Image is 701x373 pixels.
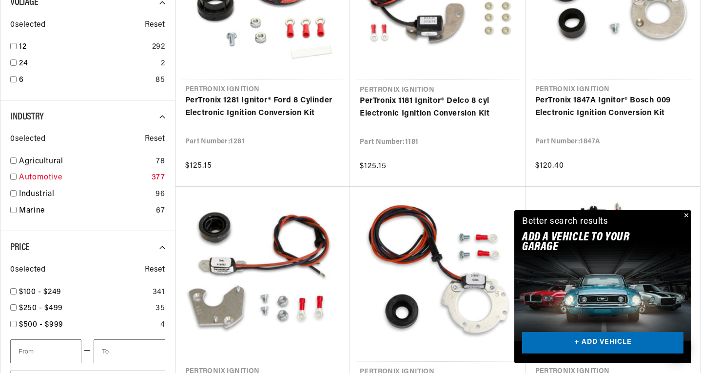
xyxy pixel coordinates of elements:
div: 35 [156,302,165,315]
a: Agricultural [19,156,152,168]
a: PerTronix 1181 Ignitor® Delco 8 cyl Electronic Ignition Conversion Kit [360,95,516,120]
span: 0 selected [10,264,45,276]
div: 67 [156,205,165,217]
span: $100 - $249 [19,288,61,296]
div: 78 [156,156,165,168]
div: 292 [152,41,165,54]
div: 341 [153,286,165,299]
a: + ADD VEHICLE [522,332,683,354]
div: 4 [160,319,165,332]
button: Close [680,210,691,222]
span: Reset [145,133,165,146]
a: Marine [19,205,152,217]
div: 96 [156,188,165,201]
a: 24 [19,58,157,70]
span: Price [10,243,30,253]
span: 0 selected [10,133,45,146]
h2: Add A VEHICLE to your garage [522,233,659,253]
span: Reset [145,264,165,276]
a: Industrial [19,188,152,201]
input: From [10,339,81,363]
div: 2 [161,58,165,70]
div: Better search results [522,215,608,229]
a: 6 [19,74,152,87]
div: 85 [156,74,165,87]
a: PerTronix 1847A Ignitor® Bosch 009 Electronic Ignition Conversion Kit [535,95,691,119]
span: — [84,345,91,357]
a: 12 [19,41,148,54]
a: Automotive [19,172,148,184]
span: $250 - $499 [19,304,63,312]
span: Industry [10,112,44,122]
div: 377 [152,172,165,184]
input: To [94,339,165,363]
span: Reset [145,19,165,32]
a: PerTronix 1281 Ignitor® Ford 8 Cylinder Electronic Ignition Conversion Kit [185,95,341,119]
span: 0 selected [10,19,45,32]
span: $500 - $999 [19,321,63,329]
